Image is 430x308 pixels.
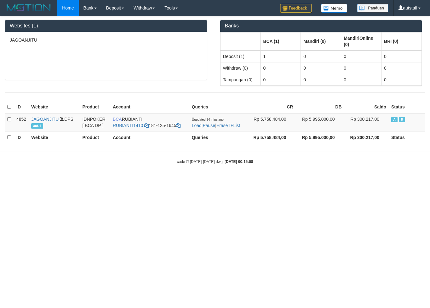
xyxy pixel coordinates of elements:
[389,101,425,113] th: Status
[247,131,295,143] th: Rp 5.758.484,00
[31,117,59,122] a: JAGOANJITU
[295,113,344,131] td: Rp 5.995.000,00
[301,74,341,85] td: 0
[344,113,389,131] td: Rp 300.217,00
[399,117,405,122] span: Running
[29,113,80,131] td: DPS
[203,123,215,128] a: Pause
[110,113,189,131] td: RUBIANTI 181-125-1645
[80,101,110,113] th: Product
[113,123,143,128] a: RUBIANTI1410
[261,74,301,85] td: 0
[280,4,312,13] img: Feedback.jpg
[301,32,341,50] th: Group: activate to sort column ascending
[110,101,189,113] th: Account
[29,101,80,113] th: Website
[113,117,122,122] span: BCA
[177,160,253,164] small: code © [DATE]-[DATE] dwg |
[14,131,29,143] th: ID
[220,74,261,85] td: Tampungan (0)
[344,101,389,113] th: Saldo
[381,50,422,62] td: 0
[344,131,389,143] th: Rp 300.217,00
[261,62,301,74] td: 0
[189,131,247,143] th: Queries
[321,4,347,13] img: Button%20Memo.svg
[220,50,261,62] td: Deposit (1)
[381,74,422,85] td: 0
[216,123,240,128] a: EraseTFList
[10,37,202,43] p: JAGOANJITU
[220,62,261,74] td: Withdraw (0)
[192,123,202,128] a: Load
[144,123,149,128] a: Copy RUBIANTI1410 to clipboard
[31,123,43,129] span: aut-1
[110,131,189,143] th: Account
[261,50,301,62] td: 1
[194,118,223,121] span: updated 24 mins ago
[381,62,422,74] td: 0
[80,131,110,143] th: Product
[14,113,29,131] td: 4852
[261,32,301,50] th: Group: activate to sort column ascending
[247,113,295,131] td: Rp 5.758.484,00
[341,62,381,74] td: 0
[192,117,224,122] span: 0
[357,4,388,12] img: panduan.png
[10,23,202,29] h3: Websites (1)
[225,160,253,164] strong: [DATE] 00:15:08
[247,101,295,113] th: CR
[225,23,417,29] h3: Banks
[5,3,53,13] img: MOTION_logo.png
[80,113,110,131] td: IDNPOKER [ BCA DP ]
[14,101,29,113] th: ID
[295,131,344,143] th: Rp 5.995.000,00
[220,32,261,50] th: Group: activate to sort column ascending
[341,32,381,50] th: Group: activate to sort column ascending
[189,101,247,113] th: Queries
[192,117,240,128] span: | |
[341,50,381,62] td: 0
[176,123,181,128] a: Copy 1811251645 to clipboard
[301,50,341,62] td: 0
[389,131,425,143] th: Status
[341,74,381,85] td: 0
[29,131,80,143] th: Website
[295,101,344,113] th: DB
[301,62,341,74] td: 0
[391,117,398,122] span: Active
[381,32,422,50] th: Group: activate to sort column ascending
